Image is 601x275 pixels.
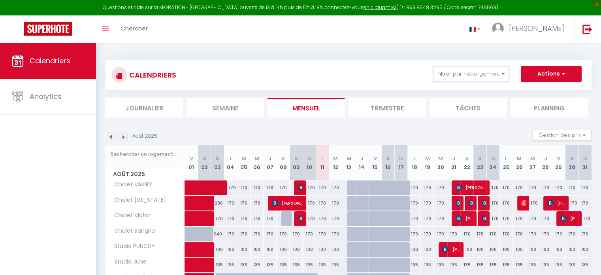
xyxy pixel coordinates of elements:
div: 170 [408,227,421,241]
th: 05 [237,145,250,180]
div: 240 [211,227,224,241]
th: 22 [460,145,473,180]
div: 170 [224,211,237,226]
div: 135 [251,258,264,272]
span: Calendriers [30,56,70,66]
div: 100 [408,242,421,257]
div: 170 [460,227,473,241]
div: 170 [539,211,552,226]
div: 170 [513,227,526,241]
span: [PERSON_NAME] [298,180,302,195]
div: 170 [408,196,421,211]
th: 06 [251,145,264,180]
abbr: D [399,155,403,162]
img: ... [492,23,504,34]
div: 170 [237,196,250,211]
div: 100 [329,242,342,257]
div: 100 [224,242,237,257]
span: [PERSON_NAME] [509,23,564,33]
abbr: D [307,155,311,162]
div: 170 [316,196,329,211]
div: 170 [329,227,342,241]
span: Chalet VAKIRY [107,180,154,189]
a: en cliquant ici [364,4,396,11]
th: 03 [211,145,224,180]
div: 170 [513,180,526,195]
a: ... [PERSON_NAME] [486,15,574,43]
th: 10 [303,145,316,180]
div: 100 [499,242,512,257]
div: 170 [486,196,499,211]
span: Analytics [30,91,62,101]
div: 170 [303,211,316,226]
div: 135 [237,258,250,272]
div: 170 [578,180,592,195]
div: 170 [539,227,552,241]
div: 100 [565,242,578,257]
abbr: V [190,155,193,162]
div: 135 [460,258,473,272]
div: 170 [499,196,512,211]
div: 170 [526,211,539,226]
div: 100 [303,242,316,257]
abbr: L [413,155,416,162]
span: N [PERSON_NAME] [298,211,302,226]
div: 170 [277,227,290,241]
div: 170 [578,196,592,211]
div: 170 [499,227,512,241]
div: 170 [408,211,421,226]
div: 135 [329,258,342,272]
div: 170 [303,196,316,211]
div: 135 [513,258,526,272]
div: 135 [578,258,592,272]
abbr: V [557,155,560,162]
li: Planning [511,98,588,117]
div: 135 [408,258,421,272]
abbr: J [268,155,271,162]
abbr: S [478,155,482,162]
div: 170 [578,211,592,226]
span: Chalet Sangria [107,227,157,235]
button: Gestion des prix [533,129,592,141]
abbr: L [321,155,324,162]
span: [PERSON_NAME] [456,211,473,226]
div: 170 [434,180,447,195]
a: Chercher [115,15,154,43]
div: 135 [421,258,434,272]
div: 170 [316,227,329,241]
abbr: J [544,155,547,162]
li: Trimestre [349,98,426,117]
th: 19 [421,145,434,180]
div: 170 [434,196,447,211]
div: 100 [539,242,552,257]
th: 29 [552,145,565,180]
span: Chercher [121,24,148,32]
div: 100 [486,242,499,257]
span: [PERSON_NAME] [560,211,578,226]
button: Filtrer par hébergement [433,66,509,82]
abbr: M [425,155,430,162]
abbr: S [203,155,206,162]
th: 26 [513,145,526,180]
div: 170 [526,180,539,195]
div: 170 [526,227,539,241]
span: [PERSON_NAME] [442,242,460,257]
div: 170 [329,196,342,211]
div: 170 [578,227,592,241]
th: 30 [565,145,578,180]
span: De Poortere [PERSON_NAME] [482,195,486,211]
div: 100 [552,242,565,257]
div: 170 [251,180,264,195]
h3: CALENDRIERS [127,66,176,84]
th: 13 [342,145,355,180]
th: 07 [264,145,277,180]
button: Actions [521,66,582,82]
div: 170 [552,227,565,241]
input: Rechercher un logement... [110,147,180,161]
div: 135 [290,258,303,272]
div: 170 [408,180,421,195]
div: 135 [486,258,499,272]
th: 24 [486,145,499,180]
div: 100 [513,242,526,257]
abbr: S [570,155,573,162]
